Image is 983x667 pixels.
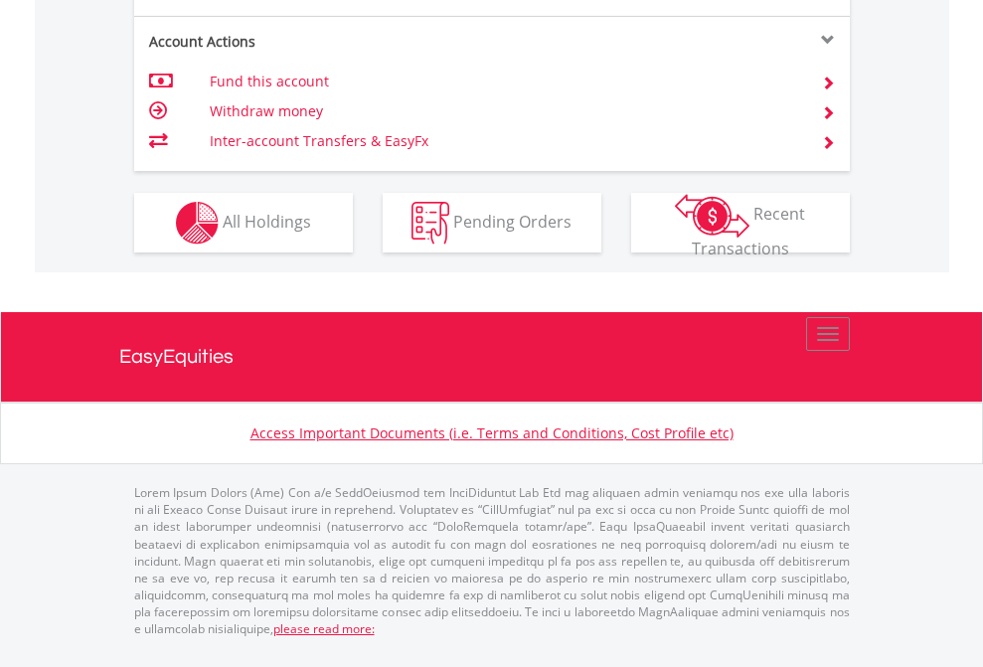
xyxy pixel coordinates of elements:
[411,202,449,245] img: pending_instructions-wht.png
[134,484,850,637] p: Lorem Ipsum Dolors (Ame) Con a/e SeddOeiusmod tem InciDiduntut Lab Etd mag aliquaen admin veniamq...
[134,193,353,252] button: All Holdings
[250,423,734,442] a: Access Important Documents (i.e. Terms and Conditions, Cost Profile etc)
[383,193,601,252] button: Pending Orders
[631,193,850,252] button: Recent Transactions
[210,67,797,96] td: Fund this account
[675,194,749,238] img: transactions-zar-wht.png
[210,96,797,126] td: Withdraw money
[223,210,311,232] span: All Holdings
[176,202,219,245] img: holdings-wht.png
[273,620,375,637] a: please read more:
[134,32,492,52] div: Account Actions
[119,312,865,402] a: EasyEquities
[453,210,572,232] span: Pending Orders
[210,126,797,156] td: Inter-account Transfers & EasyFx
